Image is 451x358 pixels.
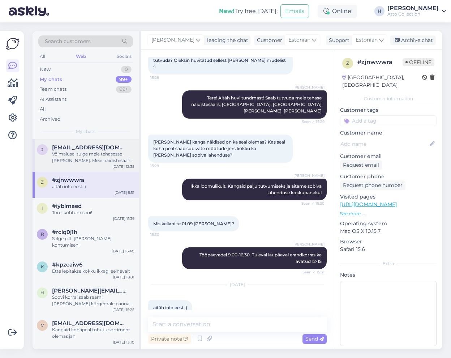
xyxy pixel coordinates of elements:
div: 0 [121,66,132,73]
p: Customer phone [340,173,437,180]
div: Extra [340,260,437,267]
div: [DATE] 15:25 [112,307,134,312]
div: Atto Collection [387,11,439,17]
input: Add name [340,140,428,148]
span: Tere! Kas kusagil saab teie diivanitega koha [PERSON_NAME] tutvuda? Oleksin huvitatud sellest [PE... [153,51,287,69]
div: AI Assistant [40,96,66,103]
div: [GEOGRAPHIC_DATA], [GEOGRAPHIC_DATA] [342,74,422,89]
span: [PERSON_NAME] [293,242,325,247]
span: My chats [76,128,95,135]
span: #rclq0j1h [52,229,77,235]
div: 99+ [116,76,132,83]
span: [PERSON_NAME] [293,85,325,90]
span: Seen ✓ 15:29 [297,119,325,124]
span: r [41,231,44,237]
span: i [42,205,43,211]
span: j [41,147,43,152]
div: # zjnwwwra [357,58,403,67]
button: Emails [280,4,309,18]
span: [PERSON_NAME] [293,173,325,178]
span: #kpzeaiw6 [52,261,82,268]
div: My chats [40,76,62,83]
div: leading the chat [204,37,248,44]
span: [PERSON_NAME] kanga näidised on ka seal olemas? Kas seal koha peal saab sobivate mõõtude jms kokk... [153,139,286,158]
span: Estonian [288,36,310,44]
div: Selge pilt. [PERSON_NAME] kohtumiseni! [52,235,134,248]
span: #zjnwwwra [52,177,84,183]
div: 99+ [116,86,132,93]
a: [URL][DOMAIN_NAME] [340,201,397,208]
div: Try free [DATE]: [219,7,278,16]
div: [PERSON_NAME] [387,5,439,11]
p: Notes [340,271,437,279]
span: 15:28 [150,75,177,80]
span: z [41,179,44,185]
div: Request phone number [340,180,405,190]
div: Võimalusel tulge meie tehasesse [PERSON_NAME]. Meie näidistesaalis on mitmeid diivanvoodeid testi... [52,151,134,164]
b: New! [219,8,235,14]
span: mariana.kruusement@gmail.com [52,320,127,327]
div: [DATE] 16:40 [112,248,134,254]
p: See more ... [340,210,437,217]
div: H [374,6,385,16]
p: Customer name [340,129,437,137]
input: Add a tag [340,115,437,126]
div: Archive chat [390,35,436,45]
p: Browser [340,238,437,246]
p: Customer email [340,153,437,160]
div: aitäh info eest :) [52,183,134,190]
span: k [41,264,44,269]
span: 15:29 [150,163,177,169]
div: Private note [148,334,191,344]
a: [PERSON_NAME]Atto Collection [387,5,447,17]
p: Operating system [340,220,437,227]
div: Tore, kohtumiseni! [52,209,134,216]
span: Mis kellani te 01.09 [PERSON_NAME]? [153,221,234,226]
div: Online [318,5,357,18]
div: Customer [254,37,282,44]
div: [DATE] 12:35 [112,164,134,169]
div: [DATE] 9:51 [115,190,134,195]
p: Mac OS X 10.15.7 [340,227,437,235]
div: All [40,106,46,113]
div: Ette lepitakse kokku ikkagi eelnevalt [52,268,134,274]
div: Team chats [40,86,66,93]
div: [DATE] 13:10 [113,340,134,345]
span: jaanaoma@gmail.com [52,144,127,151]
span: 15:30 [150,232,177,237]
span: Seen ✓ 15:31 [297,269,325,275]
span: #iyblmaed [52,203,82,209]
div: Support [326,37,349,44]
div: [DATE] 18:01 [113,274,134,280]
div: [DATE] 11:39 [113,216,134,221]
span: Tere! Aitäh huvi tundmast! Saab tutvuda meie tehase näidistesaalis, [GEOGRAPHIC_DATA], [GEOGRAPHI... [191,95,323,114]
span: m [40,323,44,328]
div: [DATE] [148,281,327,288]
span: Search customers [45,38,91,45]
div: Kangaid kohapeal tohutu sortiment olemas jah [52,327,134,340]
span: Tööpäevadel 9.00-16.30. Tuleval laupäeval erandkorras ka avatud 12-15 [199,252,323,264]
span: hanna.vahter@gmail.com [52,287,127,294]
div: Customer information [340,95,437,102]
span: h [40,290,44,295]
div: Archived [40,116,61,123]
span: Offline [403,58,434,66]
span: Estonian [356,36,378,44]
span: Seen ✓ 15:30 [297,201,325,206]
span: Send [305,336,324,342]
p: Safari 15.6 [340,246,437,253]
div: New [40,66,51,73]
div: Soovi korral saab raami [PERSON_NAME] kõrgemale panna, et alla rohkem ruumi jääks [52,294,134,307]
span: Ikka loomulikult. Kangaid palju tutvumiseks ja aitame sobiva lahenduse kokkupanekul [190,183,323,195]
p: Visited pages [340,193,437,201]
p: Customer tags [340,106,437,114]
span: [PERSON_NAME] [151,36,194,44]
img: Askly Logo [6,37,20,51]
div: Web [74,52,87,61]
span: z [346,60,349,66]
div: Request email [340,160,382,170]
div: Socials [115,52,133,61]
div: All [38,52,47,61]
span: aitäh info eest :) [153,305,187,310]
